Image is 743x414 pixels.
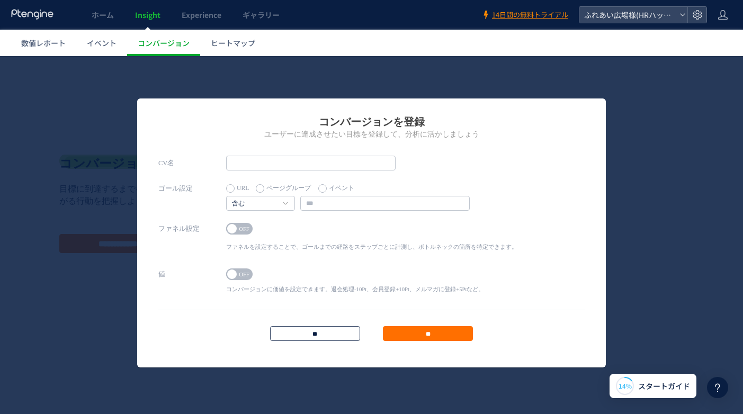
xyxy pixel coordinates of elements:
[232,143,277,152] a: 含む
[211,38,255,48] span: ヒートマップ
[158,125,226,140] label: ゴール設定
[226,125,249,140] label: URL
[158,165,226,180] label: ファネル設定
[92,10,114,20] span: ホーム
[619,381,632,390] span: 14%
[226,187,517,195] p: ファネルを設定することで、ゴールまでの経路をステップごとに計測し、ボトルネックの箇所を特定できます。
[158,100,226,114] label: CV名
[318,125,354,140] label: イベント
[638,381,690,392] span: スタートガイド
[481,10,568,20] a: 14日間の無料トライアル
[21,38,66,48] span: 数値レポート
[243,10,280,20] span: ギャラリー
[158,58,585,73] h1: コンバージョンを登録
[138,38,190,48] span: コンバージョン
[492,10,568,20] span: 14日間の無料トライアル
[87,38,117,48] span: イベント
[226,229,484,237] p: コンバージョンに価値を設定できます。退会処理-10Pt、会員登録+10Pt、メルマガに登録+5Ptなど。
[256,125,311,140] label: ページグループ
[135,10,160,20] span: Insight
[236,167,252,178] span: OFF
[182,10,221,20] span: Experience
[158,73,585,84] h2: ユーザーに達成させたい目標を登録して、分析に活かしましょう
[158,211,226,226] label: 値
[581,7,675,23] span: ふれあい広場様(HRハッカープラス)
[236,212,252,224] span: OFF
